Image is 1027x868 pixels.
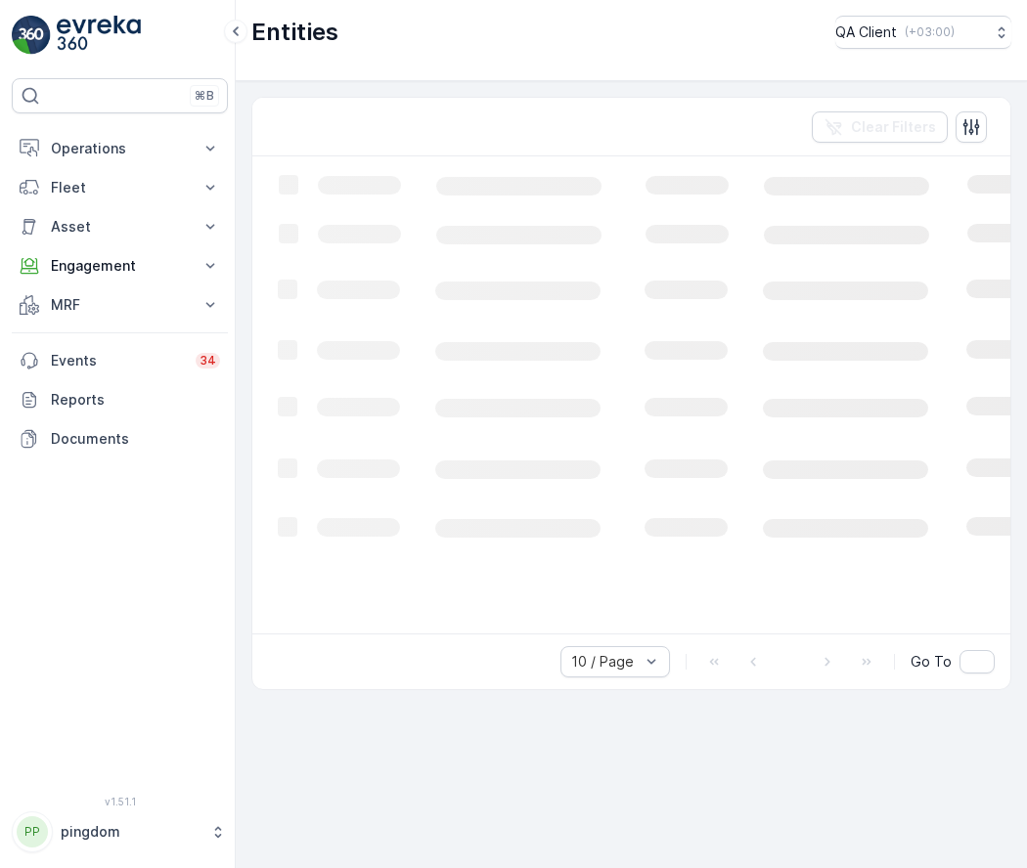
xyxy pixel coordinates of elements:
p: Events [51,351,184,370]
p: Reports [51,390,220,410]
p: ( +03:00 ) [905,24,955,40]
p: Entities [251,17,338,48]
button: Operations [12,129,228,168]
p: Fleet [51,178,189,197]
p: MRF [51,295,189,315]
a: Events34 [12,341,228,380]
img: logo [12,16,51,55]
p: QA Client [835,22,897,42]
div: PP [17,816,48,847]
p: Operations [51,139,189,158]
button: Clear Filters [812,111,948,143]
img: logo_light-DOdMpM7g.png [57,16,141,55]
p: Clear Filters [851,117,936,137]
p: Documents [51,429,220,449]
button: Fleet [12,168,228,207]
a: Documents [12,419,228,458]
span: Go To [911,652,952,672]
p: 34 [200,353,216,369]
p: pingdom [61,822,201,842]
button: QA Client(+03:00) [835,16,1011,49]
p: ⌘B [195,88,214,104]
a: Reports [12,380,228,419]
button: MRF [12,285,228,325]
button: Asset [12,207,228,246]
button: PPpingdom [12,811,228,852]
p: Asset [51,217,189,237]
button: Engagement [12,246,228,285]
p: Engagement [51,256,189,276]
span: v 1.51.1 [12,796,228,807]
